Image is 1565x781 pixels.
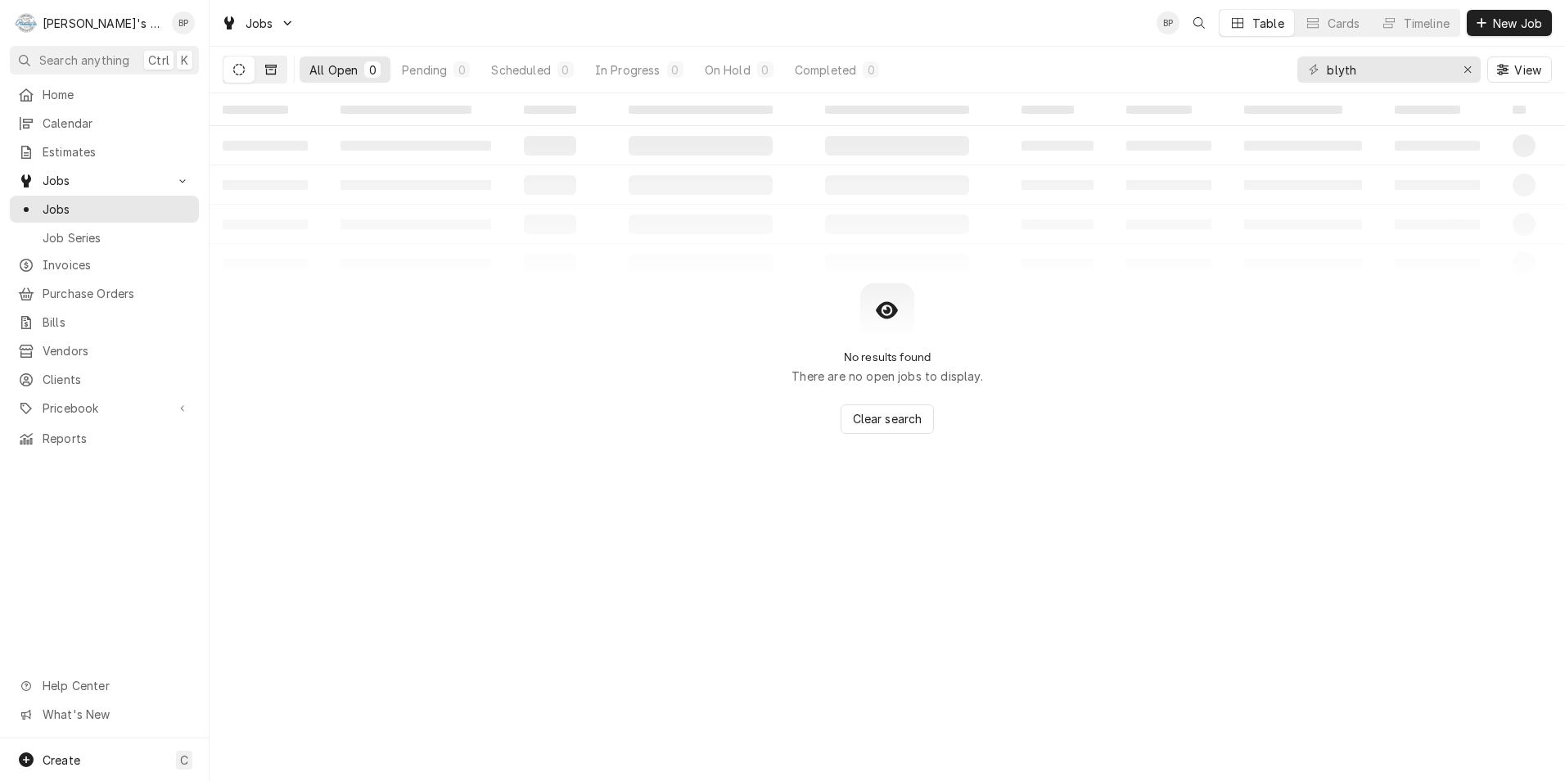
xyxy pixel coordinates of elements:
span: ‌ [1244,106,1342,114]
div: Pending [402,61,447,79]
button: Open search [1186,10,1212,36]
div: Scheduled [491,61,550,79]
span: Clear search [850,410,926,427]
span: Ctrl [148,52,169,69]
div: 0 [368,61,377,79]
span: Home [43,86,191,103]
a: Home [10,81,199,108]
a: Go to Help Center [10,672,199,699]
a: Reports [10,425,199,452]
a: Purchase Orders [10,280,199,307]
div: 0 [760,61,770,79]
div: 0 [457,61,467,79]
span: Reports [43,430,191,447]
span: K [181,52,188,69]
span: Clients [43,371,191,388]
div: Ben Plant's Avatar [172,11,195,34]
span: Calendar [43,115,191,132]
span: Search anything [39,52,129,69]
span: Help Center [43,677,189,694]
span: Jobs [43,172,166,189]
a: Invoices [10,251,199,278]
div: All Open [309,61,358,79]
div: Completed [795,61,856,79]
a: Go to What's New [10,701,199,728]
p: There are no open jobs to display. [792,368,982,385]
div: Ben Plant's Avatar [1157,11,1179,34]
button: Search anythingCtrlK [10,46,199,74]
div: 0 [670,61,680,79]
div: Cards [1328,15,1360,32]
a: Go to Pricebook [10,395,199,422]
span: Jobs [246,15,273,32]
span: Purchase Orders [43,285,191,302]
span: Vendors [43,342,191,359]
button: View [1487,56,1552,83]
span: Pricebook [43,400,166,417]
span: ‌ [825,106,969,114]
div: 0 [866,61,876,79]
span: Estimates [43,143,191,160]
span: C [180,752,188,769]
input: Keyword search [1327,56,1450,83]
a: Calendar [10,110,199,137]
span: Jobs [43,201,191,218]
div: On Hold [705,61,751,79]
span: Create [43,753,80,767]
div: BP [1157,11,1179,34]
table: All Open Jobs List Loading [210,93,1565,283]
a: Job Series [10,224,199,251]
a: Go to Jobs [214,10,301,37]
div: Rudy's Commercial Refrigeration's Avatar [15,11,38,34]
span: ‌ [1022,106,1074,114]
a: Jobs [10,196,199,223]
button: Clear search [841,404,935,434]
div: R [15,11,38,34]
div: Table [1252,15,1284,32]
div: 0 [561,61,571,79]
div: [PERSON_NAME]'s Commercial Refrigeration [43,15,163,32]
a: Vendors [10,337,199,364]
button: Erase input [1455,56,1481,83]
span: Job Series [43,229,191,246]
a: Go to Jobs [10,167,199,194]
button: New Job [1467,10,1552,36]
span: ‌ [223,106,288,114]
span: ‌ [524,106,576,114]
span: New Job [1490,15,1545,32]
div: In Progress [595,61,661,79]
a: Clients [10,366,199,393]
span: Invoices [43,256,191,273]
span: ‌ [629,106,773,114]
div: Timeline [1404,15,1450,32]
span: What's New [43,706,189,723]
span: ‌ [341,106,471,114]
a: Estimates [10,138,199,165]
span: Bills [43,314,191,331]
span: ‌ [1126,106,1192,114]
span: ‌ [1395,106,1460,114]
a: Bills [10,309,199,336]
span: ‌ [1513,106,1526,114]
div: BP [172,11,195,34]
span: View [1511,61,1545,79]
h2: No results found [844,350,931,364]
